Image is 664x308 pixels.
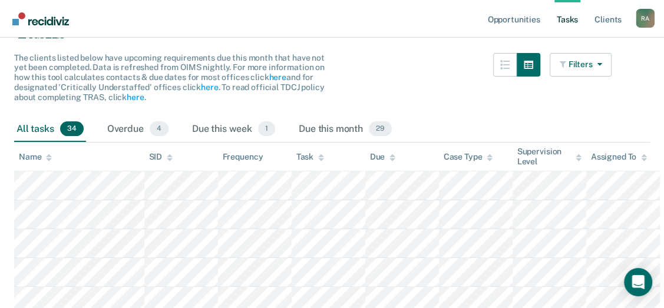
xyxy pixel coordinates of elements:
[150,121,169,137] span: 4
[12,12,69,25] img: Recidiviz
[149,152,173,162] div: SID
[105,117,171,143] div: Overdue4
[591,152,647,162] div: Assigned To
[14,19,650,44] div: Tasks
[370,152,396,162] div: Due
[14,117,86,143] div: All tasks34
[296,152,324,162] div: Task
[517,147,582,167] div: Supervision Level
[127,92,144,102] a: here
[223,152,263,162] div: Frequency
[60,121,84,137] span: 34
[190,117,278,143] div: Due this week1
[369,121,392,137] span: 29
[550,53,612,77] button: Filters
[636,9,655,28] button: Profile dropdown button
[444,152,493,162] div: Case Type
[636,9,655,28] div: R A
[624,268,652,296] div: Open Intercom Messenger
[296,117,394,143] div: Due this month29
[201,82,218,92] a: here
[19,152,52,162] div: Name
[14,53,325,102] span: The clients listed below have upcoming requirements due this month that have not yet been complet...
[269,72,286,82] a: here
[258,121,275,137] span: 1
